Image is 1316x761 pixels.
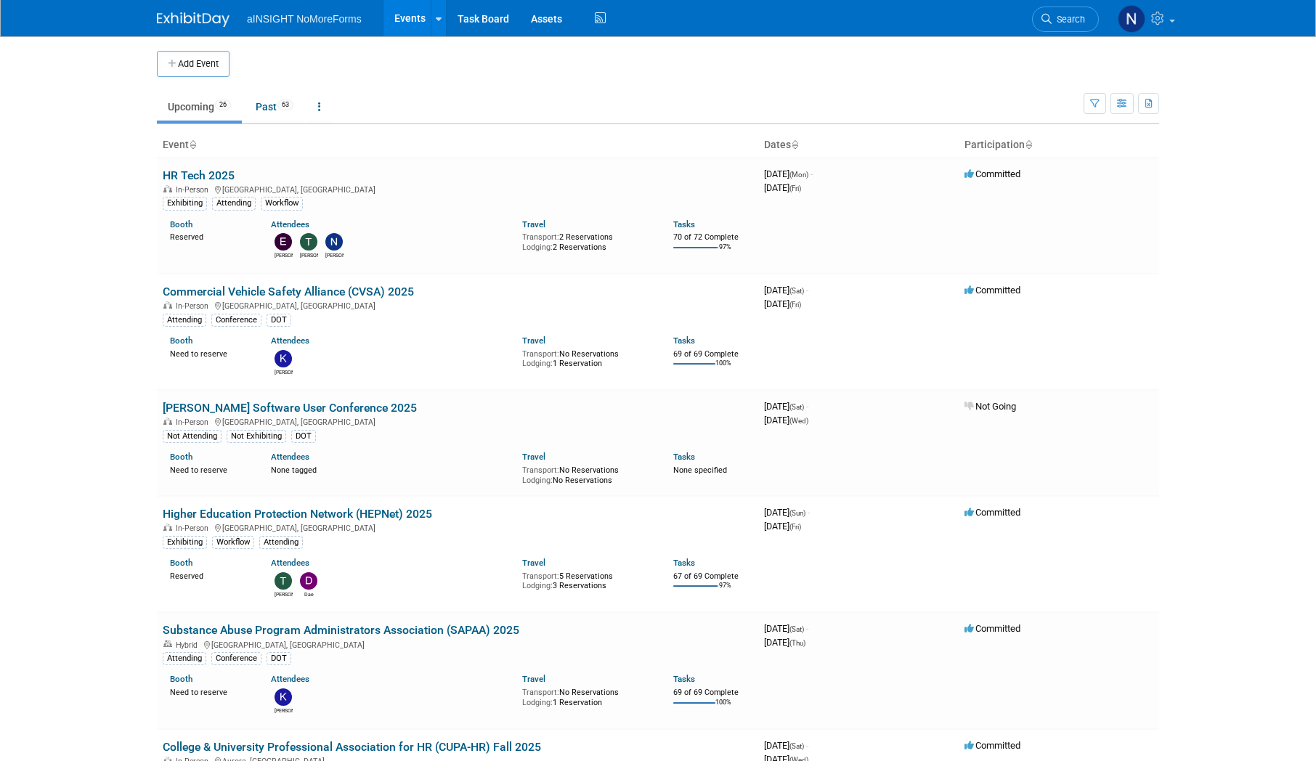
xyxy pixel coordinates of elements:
th: Participation [959,133,1159,158]
span: In-Person [176,524,213,533]
img: Hybrid Event [163,640,172,648]
div: No Reservations No Reservations [522,463,651,485]
img: Kate Silvas [275,688,292,706]
span: (Thu) [789,639,805,647]
span: Committed [964,623,1020,634]
div: Workflow [212,536,254,549]
div: Attending [259,536,303,549]
div: Need to reserve [170,463,249,476]
img: Teresa Papanicolaou [300,233,317,251]
div: Attending [163,314,206,327]
div: Need to reserve [170,685,249,698]
a: Booth [170,452,192,462]
span: (Mon) [789,171,808,179]
a: Sort by Start Date [791,139,798,150]
span: In-Person [176,301,213,311]
a: Sort by Participation Type [1025,139,1032,150]
span: (Wed) [789,417,808,425]
div: DOT [267,314,291,327]
span: Lodging: [522,243,553,252]
td: 97% [719,582,731,601]
img: Nichole Brown [1118,5,1145,33]
td: 97% [719,243,731,263]
a: Attendees [271,219,309,229]
div: DOT [291,430,316,443]
span: Committed [964,285,1020,296]
div: [GEOGRAPHIC_DATA], [GEOGRAPHIC_DATA] [163,415,752,427]
span: - [811,168,813,179]
div: Reserved [170,229,249,243]
span: In-Person [176,185,213,195]
div: [GEOGRAPHIC_DATA], [GEOGRAPHIC_DATA] [163,521,752,533]
a: [PERSON_NAME] Software User Conference 2025 [163,401,417,415]
div: Attending [212,197,256,210]
a: Travel [522,674,545,684]
img: In-Person Event [163,185,172,192]
div: Exhibiting [163,197,207,210]
a: Sort by Event Name [189,139,196,150]
div: [GEOGRAPHIC_DATA], [GEOGRAPHIC_DATA] [163,183,752,195]
img: Kate Silvas [275,350,292,367]
span: [DATE] [764,285,808,296]
a: Past63 [245,93,304,121]
span: - [806,740,808,751]
span: - [806,285,808,296]
span: [DATE] [764,740,808,751]
span: In-Person [176,418,213,427]
a: Substance Abuse Program Administrators Association (SAPAA) 2025 [163,623,519,637]
span: Committed [964,507,1020,518]
div: DOT [267,652,291,665]
a: Higher Education Protection Network (HEPNet) 2025 [163,507,432,521]
a: Tasks [673,452,695,462]
div: Reserved [170,569,249,582]
a: Booth [170,219,192,229]
a: Attendees [271,335,309,346]
button: Add Event [157,51,230,77]
img: ExhibitDay [157,12,230,27]
span: (Sat) [789,625,804,633]
span: [DATE] [764,298,801,309]
a: Travel [522,335,545,346]
div: [GEOGRAPHIC_DATA], [GEOGRAPHIC_DATA] [163,638,752,650]
img: Teresa Papanicolaou [275,572,292,590]
span: - [806,401,808,412]
div: None tagged [271,463,512,476]
div: Dae Kim [300,590,318,598]
div: Exhibiting [163,536,207,549]
span: [DATE] [764,637,805,648]
img: In-Person Event [163,418,172,425]
a: Upcoming26 [157,93,242,121]
span: None specified [673,465,727,475]
div: Kate Silvas [275,367,293,376]
a: Tasks [673,335,695,346]
div: [GEOGRAPHIC_DATA], [GEOGRAPHIC_DATA] [163,299,752,311]
span: Lodging: [522,476,553,485]
span: Lodging: [522,581,553,590]
a: Travel [522,452,545,462]
a: Travel [522,219,545,229]
span: Lodging: [522,359,553,368]
span: (Fri) [789,523,801,531]
span: Committed [964,168,1020,179]
div: Teresa Papanicolaou [275,590,293,598]
span: 63 [277,99,293,110]
span: Transport: [522,571,559,581]
span: Not Going [964,401,1016,412]
div: 69 of 69 Complete [673,688,752,698]
a: Tasks [673,674,695,684]
a: Attendees [271,452,309,462]
span: (Fri) [789,184,801,192]
div: Eric Guimond [275,251,293,259]
div: No Reservations 1 Reservation [522,346,651,369]
a: Travel [522,558,545,568]
span: (Sat) [789,403,804,411]
div: Teresa Papanicolaou [300,251,318,259]
span: (Fri) [789,301,801,309]
div: 67 of 69 Complete [673,571,752,582]
span: (Sat) [789,287,804,295]
span: Transport: [522,688,559,697]
a: Search [1032,7,1099,32]
a: Tasks [673,558,695,568]
a: Attendees [271,558,309,568]
span: [DATE] [764,623,808,634]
